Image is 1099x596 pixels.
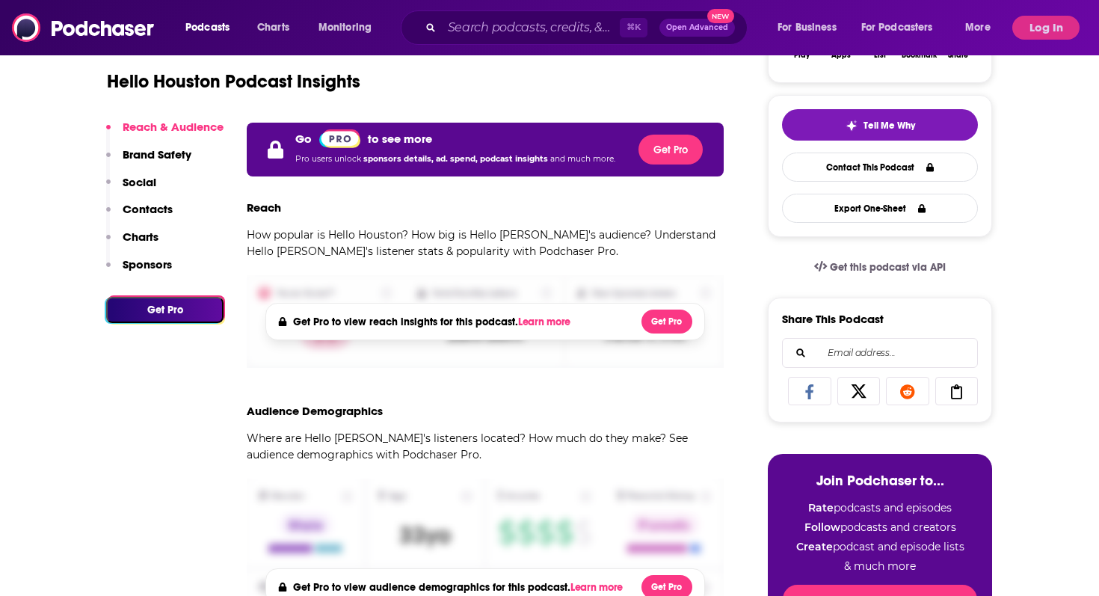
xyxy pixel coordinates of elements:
p: Social [123,175,156,189]
h3: Reach [247,200,281,215]
button: Log In [1012,16,1080,40]
a: Charts [247,16,298,40]
button: Get Pro [641,310,692,334]
span: More [965,17,991,38]
span: Get this podcast via API [830,261,946,274]
a: Pro website [319,129,360,148]
button: Export One-Sheet [782,194,978,223]
button: Brand Safety [106,147,191,175]
span: Charts [257,17,289,38]
div: Play [794,51,810,60]
h1: Hello Houston Podcast Insights [107,70,360,93]
div: Share [948,51,968,60]
a: Share on Reddit [886,377,929,405]
button: Social [106,175,156,203]
input: Search podcasts, credits, & more... [442,16,620,40]
a: Contact This Podcast [782,153,978,182]
button: Get Pro [106,297,224,323]
li: podcast and episode lists [783,540,977,553]
button: Learn more [570,582,627,594]
button: Reach & Audience [106,120,224,147]
button: Contacts [106,202,173,230]
img: tell me why sparkle [846,120,858,132]
p: Go [295,132,312,146]
span: sponsors details, ad. spend, podcast insights [363,154,550,164]
strong: Rate [808,501,834,514]
button: Open AdvancedNew [659,19,735,37]
button: open menu [175,16,249,40]
button: Sponsors [106,257,172,285]
button: open menu [852,16,955,40]
img: Podchaser - Follow, Share and Rate Podcasts [12,13,156,42]
p: to see more [368,132,432,146]
span: Monitoring [318,17,372,38]
p: Pro users unlock and much more. [295,148,615,170]
span: ⌘ K [620,18,647,37]
a: Copy Link [935,377,979,405]
button: open menu [308,16,391,40]
p: Sponsors [123,257,172,271]
li: podcasts and episodes [783,501,977,514]
span: For Podcasters [861,17,933,38]
a: Get this podcast via API [802,249,958,286]
strong: Create [796,540,833,553]
button: Learn more [518,316,575,328]
button: Charts [106,230,158,257]
h3: Audience Demographics [247,404,383,418]
h3: Join Podchaser to... [783,472,977,489]
li: & much more [783,559,977,573]
span: Open Advanced [666,24,728,31]
button: tell me why sparkleTell Me Why [782,109,978,141]
a: Share on X/Twitter [837,377,881,405]
img: Podchaser Pro [319,129,360,148]
p: Where are Hello [PERSON_NAME]'s listeners located? How much do they make? See audience demographi... [247,430,724,463]
h4: Get Pro to view reach insights for this podcast. [293,316,575,328]
li: podcasts and creators [783,520,977,534]
div: List [874,51,886,60]
input: Email address... [795,339,965,367]
div: Search followers [782,338,978,368]
a: Share on Facebook [788,377,831,405]
span: For Business [778,17,837,38]
strong: Follow [804,520,840,534]
button: Get Pro [638,135,703,165]
p: Brand Safety [123,147,191,162]
p: How popular is Hello Houston? How big is Hello [PERSON_NAME]'s audience? Understand Hello [PERSON... [247,227,724,259]
h3: Share This Podcast [782,312,884,326]
button: open menu [955,16,1009,40]
p: Reach & Audience [123,120,224,134]
span: Tell Me Why [863,120,915,132]
button: open menu [767,16,855,40]
span: New [707,9,734,23]
div: Bookmark [902,51,937,60]
span: Podcasts [185,17,230,38]
div: Search podcasts, credits, & more... [415,10,762,45]
p: Charts [123,230,158,244]
div: Apps [831,51,851,60]
p: Contacts [123,202,173,216]
h4: Get Pro to view audience demographics for this podcast. [293,581,627,594]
